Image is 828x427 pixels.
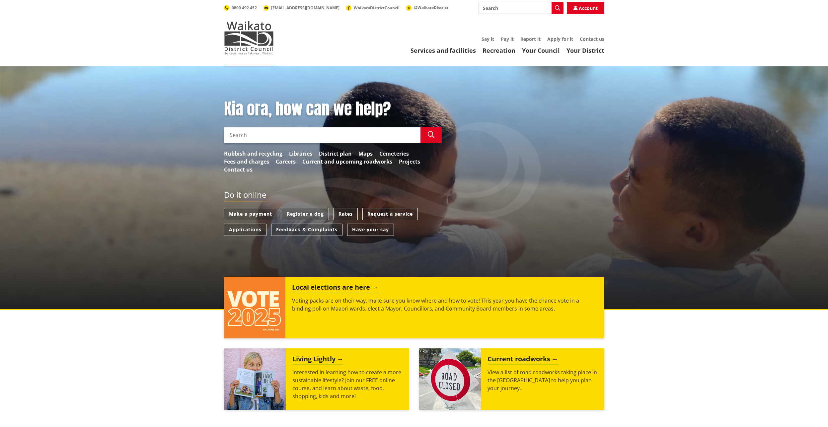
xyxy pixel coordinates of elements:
[224,166,253,174] a: Contact us
[406,5,448,10] a: @WaikatoDistrict
[289,150,312,158] a: Libraries
[346,5,400,11] a: WaikatoDistrictCouncil
[224,100,442,119] h1: Kia ora, how can we help?
[414,5,448,10] span: @WaikatoDistrict
[292,297,597,313] p: Voting packs are on their way, make sure you know where and how to vote! This year you have the c...
[501,36,514,42] a: Pay it
[224,348,409,410] a: Living Lightly Interested in learning how to create a more sustainable lifestyle? Join our FREE o...
[580,36,604,42] a: Contact us
[419,348,604,410] a: Current roadworks View a list of road roadworks taking place in the [GEOGRAPHIC_DATA] to help you...
[488,368,598,392] p: View a list of road roadworks taking place in the [GEOGRAPHIC_DATA] to help you plan your journey.
[292,355,343,365] h2: Living Lightly
[522,46,560,54] a: Your Council
[292,283,378,293] h2: Local elections are here
[520,36,541,42] a: Report it
[224,158,269,166] a: Fees and charges
[362,208,418,220] a: Request a service
[547,36,573,42] a: Apply for it
[411,46,476,54] a: Services and facilities
[419,348,481,410] img: Road closed sign
[224,190,266,202] h2: Do it online
[224,224,266,236] a: Applications
[232,5,257,11] span: 0800 492 452
[224,150,282,158] a: Rubbish and recycling
[224,277,286,338] img: Vote 2025
[482,36,494,42] a: Say it
[263,5,339,11] a: [EMAIL_ADDRESS][DOMAIN_NAME]
[399,158,420,166] a: Projects
[224,127,420,143] input: Search input
[224,348,286,410] img: Mainstream Green Workshop Series
[354,5,400,11] span: WaikatoDistrictCouncil
[224,277,604,338] a: Local elections are here Voting packs are on their way, make sure you know where and how to vote!...
[334,208,358,220] a: Rates
[379,150,409,158] a: Cemeteries
[224,208,277,220] a: Make a payment
[567,2,604,14] a: Account
[319,150,352,158] a: District plan
[271,5,339,11] span: [EMAIL_ADDRESS][DOMAIN_NAME]
[282,208,329,220] a: Register a dog
[224,5,257,11] a: 0800 492 452
[566,46,604,54] a: Your District
[224,21,274,54] img: Waikato District Council - Te Kaunihera aa Takiwaa o Waikato
[479,2,564,14] input: Search input
[347,224,394,236] a: Have your say
[276,158,296,166] a: Careers
[271,224,342,236] a: Feedback & Complaints
[488,355,558,365] h2: Current roadworks
[292,368,403,400] p: Interested in learning how to create a more sustainable lifestyle? Join our FREE online course, a...
[302,158,392,166] a: Current and upcoming roadworks
[358,150,373,158] a: Maps
[483,46,515,54] a: Recreation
